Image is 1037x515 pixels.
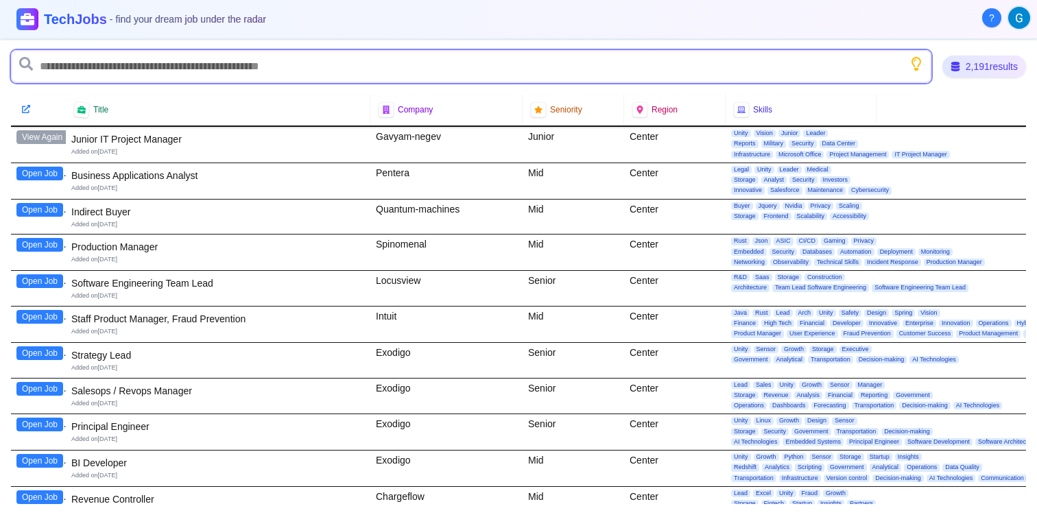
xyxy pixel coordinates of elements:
[731,176,759,184] span: Storage
[856,356,907,363] span: Decision-making
[803,130,828,137] span: Leader
[774,309,793,317] span: Lead
[752,274,772,281] span: Saas
[942,56,1026,77] div: 2,191 results
[867,453,892,461] span: Startup
[821,237,848,245] span: Gaming
[814,259,861,266] span: Technical Skills
[795,464,824,471] span: Scripting
[892,151,949,158] span: IT Project Manager
[899,402,951,409] span: Decision-making
[866,320,900,327] span: Innovative
[16,310,63,324] button: Open Job
[754,166,774,173] span: Unity
[523,235,624,270] div: Mid
[731,490,750,497] span: Lead
[1008,7,1030,29] img: User avatar
[848,187,892,194] span: Cybersecurity
[16,274,63,288] button: Open Job
[818,500,844,507] span: Insights
[731,202,753,210] span: Buyer
[16,418,63,431] button: Open Job
[71,220,365,229] div: Added on [DATE]
[731,402,767,409] span: Operations
[731,309,750,317] span: Java
[624,379,726,414] div: Center
[370,200,523,235] div: Quantum-machines
[789,140,817,147] span: Security
[398,104,433,115] span: Company
[761,500,787,507] span: Fintech
[953,402,1002,409] span: AI Technologies
[652,104,678,115] span: Region
[896,330,954,337] span: Customer Success
[804,166,831,173] span: Medical
[731,130,751,137] span: Unity
[761,140,787,147] span: Military
[797,320,827,327] span: Financial
[989,11,994,25] span: ?
[870,464,902,471] span: Analytical
[770,402,809,409] span: Dashboards
[918,309,940,317] span: Vision
[839,346,872,353] span: Executive
[791,428,831,435] span: Government
[71,205,365,219] div: Indirect Buyer
[731,356,771,363] span: Government
[846,438,902,446] span: Principal Engineer
[523,414,624,450] div: Senior
[852,402,897,409] span: Transportation
[370,271,523,306] div: Locusview
[752,237,771,245] span: Json
[924,259,985,266] span: Production Manager
[909,57,923,71] button: Show search tips
[834,428,879,435] span: Transportation
[820,140,859,147] span: Data Center
[754,453,779,461] span: Growth
[905,438,973,446] span: Software Development
[761,176,787,184] span: Analyst
[808,356,853,363] span: Transportation
[523,379,624,414] div: Senior
[825,392,855,399] span: Financial
[816,309,836,317] span: Unity
[776,151,824,158] span: Microsoft Office
[837,248,874,256] span: Automation
[864,259,921,266] span: Incident Response
[858,392,890,399] span: Reporting
[779,475,821,482] span: Infrastructure
[783,438,844,446] span: Embedded Systems
[982,8,1001,27] button: About Techjobs
[523,271,624,306] div: Senior
[93,104,108,115] span: Title
[731,140,759,147] span: Reports
[71,184,365,193] div: Added on [DATE]
[71,132,365,146] div: Junior IT Project Manager
[731,381,750,389] span: Lead
[731,284,770,291] span: Architecture
[731,392,759,399] span: Storage
[71,240,365,254] div: Production Manager
[927,475,975,482] span: AI Technologies
[370,235,523,270] div: Spinomenal
[762,464,792,471] span: Analytics
[523,451,624,486] div: Mid
[16,346,63,360] button: Open Job
[823,490,848,497] span: Growth
[837,453,864,461] span: Storage
[789,176,818,184] span: Security
[877,248,916,256] span: Deployment
[71,420,365,433] div: Principal Engineer
[811,402,849,409] span: Forecasting
[827,464,867,471] span: Government
[731,500,759,507] span: Storage
[775,274,802,281] span: Storage
[893,392,933,399] span: Government
[71,456,365,470] div: BI Developer
[796,237,819,245] span: CI/CD
[753,381,774,389] span: Sales
[71,471,365,480] div: Added on [DATE]
[909,356,958,363] span: AI Technologies
[370,127,523,163] div: Gavyam-negev
[976,320,1012,327] span: Operations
